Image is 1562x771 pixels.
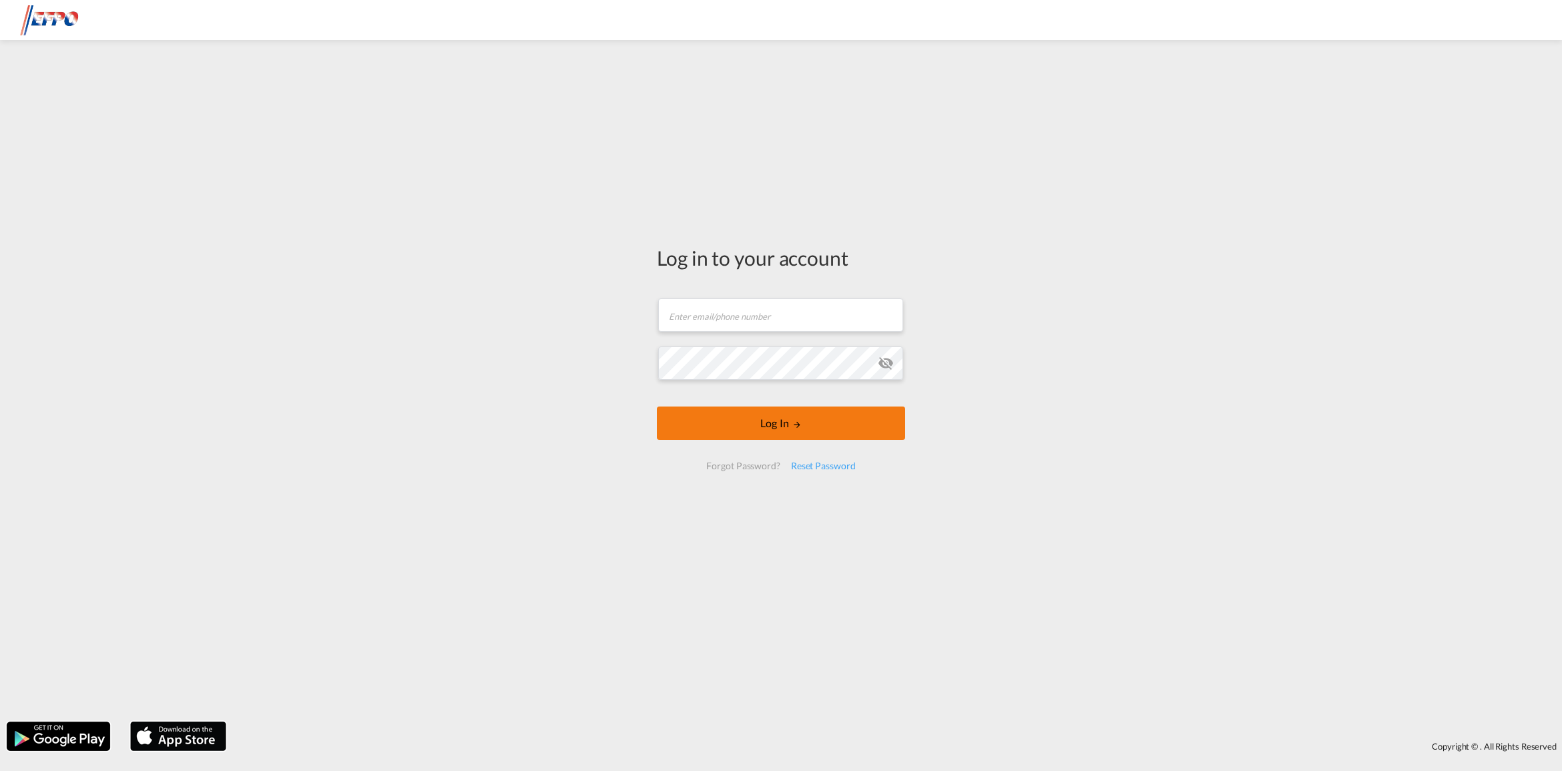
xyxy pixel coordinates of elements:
[233,735,1562,758] div: Copyright © . All Rights Reserved
[20,5,110,35] img: d38966e06f5511efa686cdb0e1f57a29.png
[658,298,903,332] input: Enter email/phone number
[701,454,785,478] div: Forgot Password?
[786,454,861,478] div: Reset Password
[878,355,894,371] md-icon: icon-eye-off
[657,407,905,440] button: LOGIN
[129,720,228,752] img: apple.png
[5,720,111,752] img: google.png
[657,244,905,272] div: Log in to your account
